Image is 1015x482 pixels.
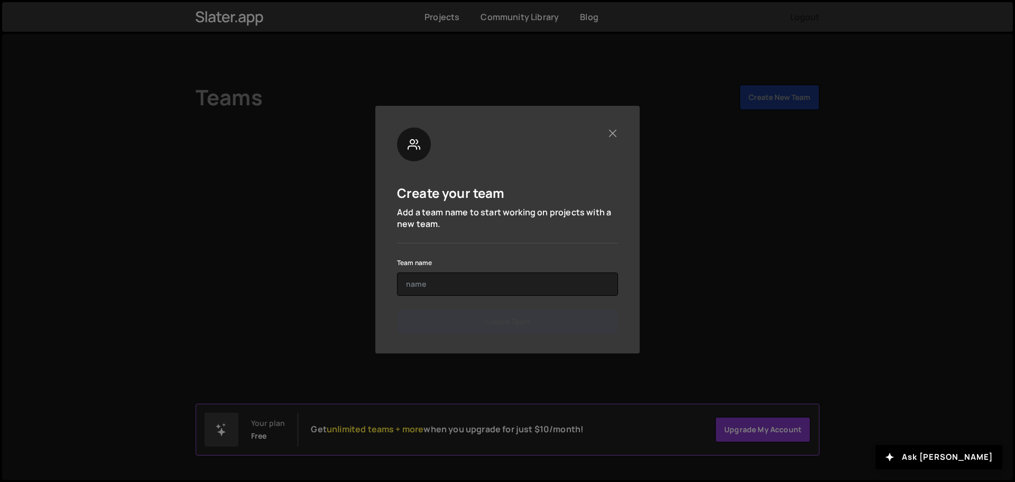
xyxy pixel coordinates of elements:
p: Add a team name to start working on projects with a new team. [397,206,618,230]
button: Close [607,128,618,139]
h5: Create your team [397,185,505,201]
button: Ask [PERSON_NAME] [875,445,1002,469]
input: name [397,272,618,296]
label: Team name [397,258,432,268]
input: Create Team [397,309,618,334]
